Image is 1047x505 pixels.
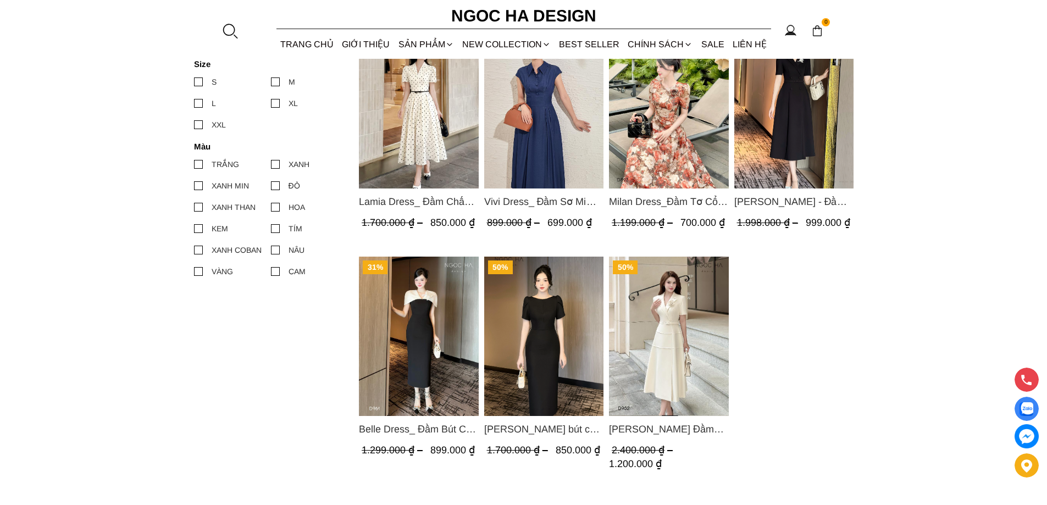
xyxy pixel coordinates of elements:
[1015,397,1039,421] a: Display image
[359,256,479,415] a: Product image - Belle Dress_ Đầm Bút Chì Đen Phối Choàng Vai May Ly Màu Trắng Kèm Hoa D961
[697,30,728,59] a: SALE
[805,217,850,228] span: 999.000 ₫
[484,421,603,436] a: Link to Alice Dress_Đầm bút chì ,tay nụ hồng ,bồng đầu tay màu đen D727
[212,119,226,131] div: XXL
[1020,402,1033,416] img: Display image
[484,194,603,209] a: Link to Vivi Dress_ Đầm Sơ Mi Rớt Vai Bò Lụa Màu Xanh D1000
[289,201,305,213] div: HOA
[276,30,338,59] a: TRANG CHỦ
[734,194,854,209] a: Link to Irene Dress - Đầm Vest Dáng Xòe Kèm Đai D713
[609,29,729,188] a: Product image - Milan Dress_Đầm Tơ Cổ Tròn Đính Hoa, Tùng Xếp Ly D893
[484,29,603,188] a: Product image - Vivi Dress_ Đầm Sơ Mi Rớt Vai Bò Lụa Màu Xanh D1000
[609,194,729,209] span: Milan Dress_Đầm Tơ Cổ Tròn [PERSON_NAME], Tùng Xếp Ly D893
[484,421,603,436] span: [PERSON_NAME] bút chì ,tay nụ hồng ,bồng đầu tay màu đen D727
[359,194,479,209] span: Lamia Dress_ Đầm Chấm Bi Cổ Vest Màu Kem D1003
[212,201,256,213] div: XANH THAN
[1015,424,1039,448] a: messenger
[194,59,341,69] h4: Size
[609,194,729,209] a: Link to Milan Dress_Đầm Tơ Cổ Tròn Đính Hoa, Tùng Xếp Ly D893
[289,158,309,170] div: XANH
[609,256,729,415] a: Product image - Louisa Dress_ Đầm Cổ Vest Cài Hoa Tùng May Gân Nổi Kèm Đai Màu Bee D952
[484,256,603,415] img: Alice Dress_Đầm bút chì ,tay nụ hồng ,bồng đầu tay màu đen D727
[609,256,729,415] img: Louisa Dress_ Đầm Cổ Vest Cài Hoa Tùng May Gân Nổi Kèm Đai Màu Bee D952
[289,244,304,256] div: NÂU
[212,244,262,256] div: XANH COBAN
[736,217,800,228] span: 1.998.000 ₫
[609,458,662,469] span: 1.200.000 ₫
[430,217,475,228] span: 850.000 ₫
[289,97,298,109] div: XL
[289,180,300,192] div: ĐỎ
[289,223,302,235] div: TÍM
[212,223,228,235] div: KEM
[362,444,425,455] span: 1.299.000 ₫
[212,180,249,192] div: XANH MIN
[194,142,341,151] h4: Màu
[734,29,854,188] a: Product image - Irene Dress - Đầm Vest Dáng Xòe Kèm Đai D713
[359,194,479,209] a: Link to Lamia Dress_ Đầm Chấm Bi Cổ Vest Màu Kem D1003
[734,194,854,209] span: [PERSON_NAME] - Đầm Vest Dáng Xòe Kèm Đai D713
[609,421,729,436] a: Link to Louisa Dress_ Đầm Cổ Vest Cài Hoa Tùng May Gân Nổi Kèm Đai Màu Bee D952
[212,265,233,278] div: VÀNG
[458,30,555,59] a: NEW COLLECTION
[359,29,479,188] a: Product image - Lamia Dress_ Đầm Chấm Bi Cổ Vest Màu Kem D1003
[612,444,675,455] span: 2.400.000 ₫
[555,444,600,455] span: 850.000 ₫
[680,217,725,228] span: 700.000 ₫
[547,217,591,228] span: 699.000 ₫
[441,3,606,29] a: Ngoc Ha Design
[359,29,479,188] img: Lamia Dress_ Đầm Chấm Bi Cổ Vest Màu Kem D1003
[624,30,697,59] div: Chính sách
[811,25,823,37] img: img-CART-ICON-ksit0nf1
[555,30,624,59] a: BEST SELLER
[430,444,475,455] span: 899.000 ₫
[609,421,729,436] span: [PERSON_NAME] Đầm Cổ Vest Cài Hoa Tùng May Gân Nổi Kèm Đai Màu Bee D952
[359,256,479,415] img: Belle Dress_ Đầm Bút Chì Đen Phối Choàng Vai May Ly Màu Trắng Kèm Hoa D961
[359,421,479,436] a: Link to Belle Dress_ Đầm Bút Chì Đen Phối Choàng Vai May Ly Màu Trắng Kèm Hoa D961
[609,29,729,188] img: Milan Dress_Đầm Tơ Cổ Tròn Đính Hoa, Tùng Xếp Ly D893
[484,256,603,415] a: Product image - Alice Dress_Đầm bút chì ,tay nụ hồng ,bồng đầu tay màu đen D727
[612,217,675,228] span: 1.199.000 ₫
[484,29,603,188] img: Vivi Dress_ Đầm Sơ Mi Rớt Vai Bò Lụa Màu Xanh D1000
[486,217,542,228] span: 899.000 ₫
[484,194,603,209] span: Vivi Dress_ Đầm Sơ Mi Rớt Vai Bò Lụa Màu Xanh D1000
[822,18,830,27] span: 0
[338,30,394,59] a: GIỚI THIỆU
[212,76,217,88] div: S
[734,29,854,188] img: Irene Dress - Đầm Vest Dáng Xòe Kèm Đai D713
[728,30,771,59] a: LIÊN HỆ
[394,30,458,59] div: SẢN PHẨM
[359,421,479,436] span: Belle Dress_ Đầm Bút Chì Đen Phối Choàng Vai May Ly Màu Trắng Kèm Hoa D961
[486,444,550,455] span: 1.700.000 ₫
[362,217,425,228] span: 1.700.000 ₫
[212,158,239,170] div: TRẮNG
[289,76,295,88] div: M
[289,265,306,278] div: CAM
[212,97,216,109] div: L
